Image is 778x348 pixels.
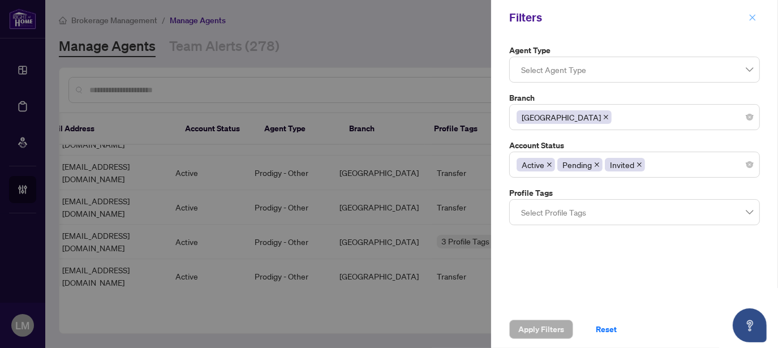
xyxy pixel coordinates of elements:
label: Account Status [509,139,760,152]
span: Active [522,158,544,171]
span: close [637,162,642,167]
span: close [547,162,552,167]
span: Invited [610,158,634,171]
span: Burlington [517,110,612,124]
label: Agent Type [509,44,760,57]
div: Filters [509,9,745,26]
span: close [749,14,756,22]
button: Reset [587,320,626,339]
button: Open asap [733,308,767,342]
label: Profile Tags [509,187,760,199]
label: Branch [509,92,760,104]
span: [GEOGRAPHIC_DATA] [522,111,601,123]
button: Apply Filters [509,320,573,339]
span: Reset [596,320,617,338]
span: Pending [562,158,592,171]
span: Invited [605,158,645,171]
span: close [594,162,600,167]
span: close-circle [746,114,753,121]
span: Pending [557,158,603,171]
span: close [603,114,609,120]
span: close-circle [746,161,753,168]
span: Active [517,158,555,171]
